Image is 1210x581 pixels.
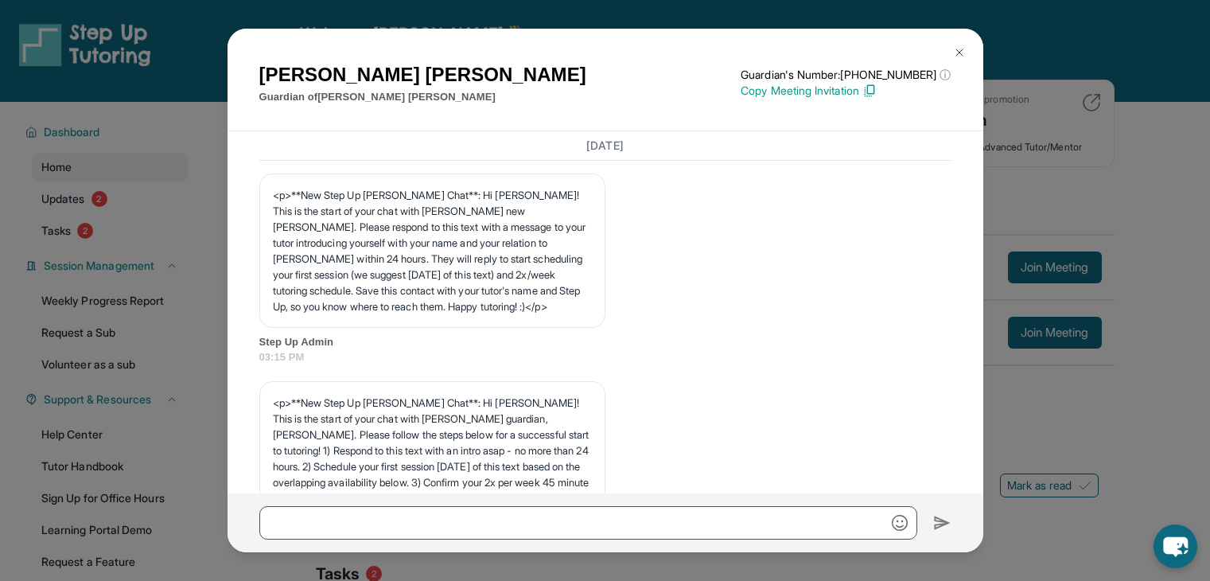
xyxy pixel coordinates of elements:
[933,513,951,532] img: Send icon
[273,395,592,538] p: <p>**New Step Up [PERSON_NAME] Chat**: Hi [PERSON_NAME]! This is the start of your chat with [PER...
[259,138,951,154] h3: [DATE]
[741,83,951,99] p: Copy Meeting Invitation
[741,67,951,83] p: Guardian's Number: [PHONE_NUMBER]
[862,84,877,98] img: Copy Icon
[259,334,951,350] span: Step Up Admin
[953,46,966,59] img: Close Icon
[1154,524,1197,568] button: chat-button
[259,89,586,105] p: Guardian of [PERSON_NAME] [PERSON_NAME]
[892,515,908,531] img: Emoji
[273,187,592,314] p: <p>**New Step Up [PERSON_NAME] Chat**: Hi [PERSON_NAME]! This is the start of your chat with [PER...
[259,60,586,89] h1: [PERSON_NAME] [PERSON_NAME]
[259,349,951,365] span: 03:15 PM
[940,67,951,83] span: ⓘ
